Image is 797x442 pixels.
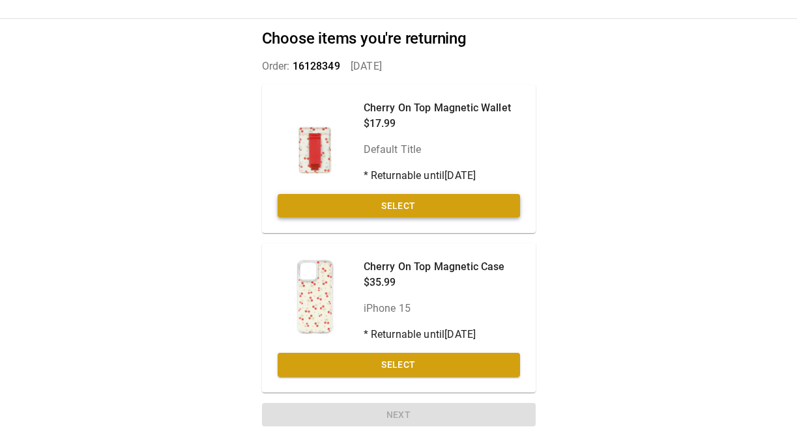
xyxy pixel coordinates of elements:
button: Select [278,194,520,218]
p: * Returnable until [DATE] [364,168,511,184]
p: Default Title [364,142,511,158]
p: $35.99 [364,275,505,290]
button: Select [278,353,520,377]
h2: Choose items you're returning [262,29,536,48]
span: 16128349 [293,60,340,72]
p: $17.99 [364,116,511,131]
p: Cherry On Top Magnetic Wallet [364,100,511,116]
p: * Returnable until [DATE] [364,327,505,342]
p: Cherry On Top Magnetic Case [364,259,505,275]
p: Order: [DATE] [262,59,536,74]
p: iPhone 15 [364,301,505,316]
